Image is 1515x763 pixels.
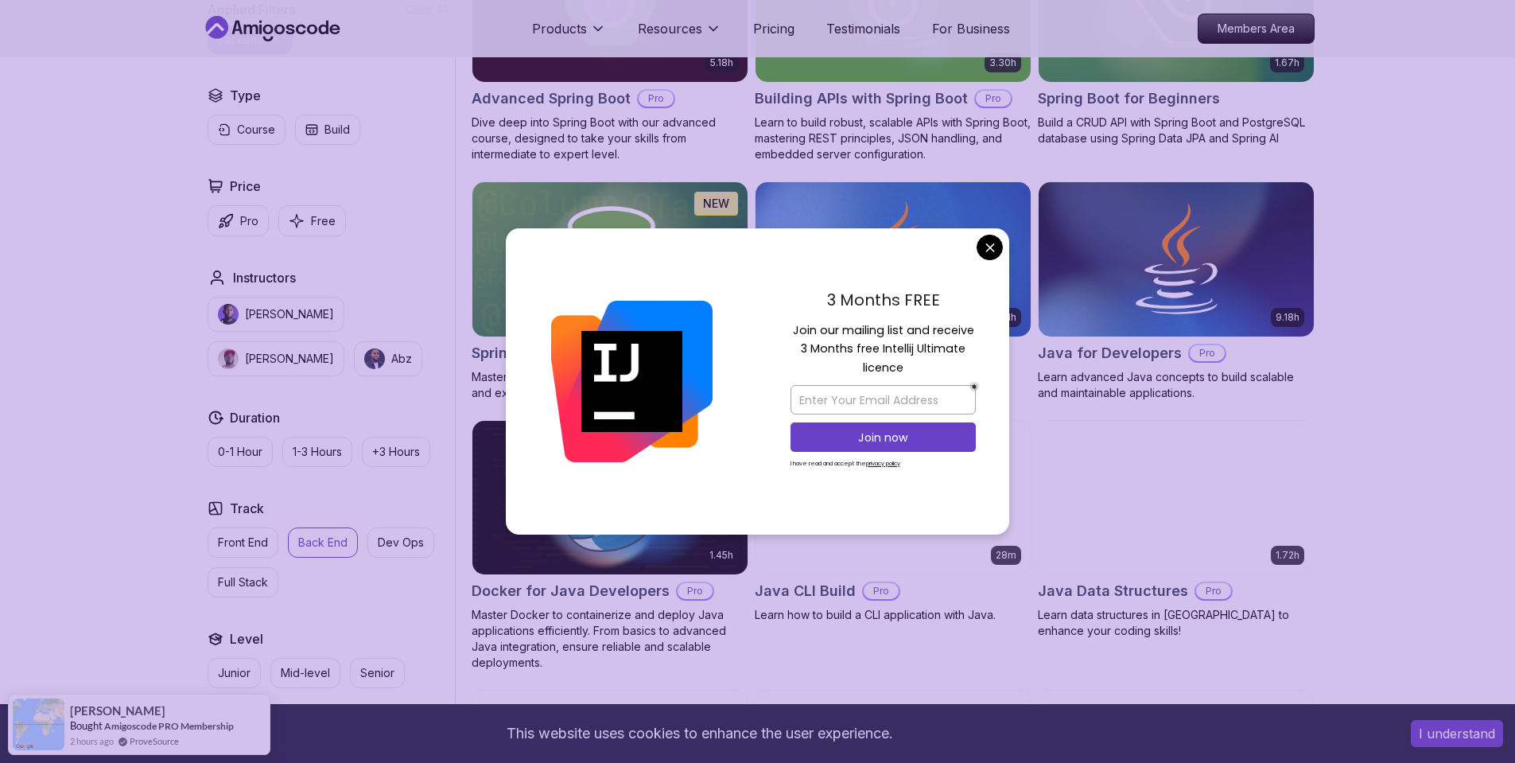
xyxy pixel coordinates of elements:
p: Dev Ops [378,535,424,551]
h2: Price [230,177,261,196]
button: Resources [638,19,721,51]
a: Java Data Structures card1.72hJava Data StructuresProLearn data structures in [GEOGRAPHIC_DATA] t... [1038,420,1315,640]
p: NEW [703,196,729,212]
img: instructor img [364,348,385,369]
button: Pro [208,205,269,236]
img: provesource social proof notification image [13,699,64,750]
a: Java for Developers card9.18hJava for DevelopersProLearn advanced Java concepts to build scalable... [1038,181,1315,401]
button: Senior [350,658,405,688]
p: Back End [298,535,348,551]
h2: Advanced Spring Boot [472,88,631,110]
p: Pro [1196,583,1231,599]
p: Build a CRUD API with Spring Boot and PostgreSQL database using Spring Data JPA and Spring AI [1038,115,1315,146]
button: Full Stack [208,567,278,598]
a: Java for Beginners card2.41hJava for BeginnersBeginner-friendly Java course for essential program... [755,181,1031,401]
h2: Building APIs with Spring Boot [755,88,968,110]
p: Pro [678,583,713,599]
h2: Java for Developers [1038,342,1182,364]
a: Docker for Java Developers card1.45hDocker for Java DevelopersProMaster Docker to containerize an... [472,420,748,672]
p: Master Docker to containerize and deploy Java applications efficiently. From basics to advanced J... [472,607,748,671]
img: instructor img [218,304,239,325]
p: [PERSON_NAME] [245,351,334,367]
span: Bought [70,719,103,732]
p: 3.30h [989,56,1016,69]
button: Free [278,205,346,236]
p: Learn data structures in [GEOGRAPHIC_DATA] to enhance your coding skills! [1038,607,1315,639]
button: Course [208,115,286,145]
p: Build [324,122,350,138]
p: Dive deep into Spring Boot with our advanced course, designed to take your skills from intermedia... [472,115,748,162]
p: Products [532,19,587,38]
a: Amigoscode PRO Membership [104,720,234,732]
p: 1.67h [1275,56,1299,69]
p: [PERSON_NAME] [245,306,334,322]
h2: Instructors [233,268,296,287]
p: 0-1 Hour [218,444,262,460]
h2: Java Data Structures [1038,580,1188,602]
p: Learn how to build a CLI application with Java. [755,607,1031,623]
p: Pro [976,91,1011,107]
button: instructor img[PERSON_NAME] [208,297,344,332]
button: instructor imgAbz [354,341,422,376]
img: Spring Data JPA card [472,182,748,337]
button: Products [532,19,606,51]
h2: Spring Boot for Beginners [1038,88,1220,110]
p: 9.18h [1276,311,1299,324]
h2: Track [230,499,264,518]
a: Spring Data JPA card6.65hNEWSpring Data JPAProMaster database management, advanced querying, and ... [472,181,748,401]
a: Pricing [753,19,794,38]
h2: Java CLI Build [755,580,856,602]
img: Java for Developers card [1039,182,1314,337]
p: 1-3 Hours [293,444,342,460]
p: Abz [391,351,412,367]
p: Learn advanced Java concepts to build scalable and maintainable applications. [1038,369,1315,401]
p: Pro [639,91,674,107]
p: 5.18h [710,56,733,69]
p: Mid-level [281,665,330,681]
button: Junior [208,658,261,688]
button: Back End [288,527,358,558]
button: 1-3 Hours [282,437,352,467]
img: instructor img [218,348,239,369]
a: ProveSource [130,736,179,746]
p: 1.72h [1276,549,1299,562]
span: 2 hours ago [70,734,114,748]
p: Pro [1190,345,1225,361]
p: Master database management, advanced querying, and expert data handling with ease [472,369,748,401]
p: +3 Hours [372,444,420,460]
p: Resources [638,19,702,38]
p: Full Stack [218,574,268,590]
p: Members Area [1198,14,1314,43]
button: Accept cookies [1411,720,1503,747]
a: Testimonials [826,19,900,38]
button: Build [295,115,360,145]
p: Senior [360,665,394,681]
p: Free [311,213,336,229]
p: Junior [218,665,251,681]
h2: Docker for Java Developers [472,580,670,602]
p: Learn to build robust, scalable APIs with Spring Boot, mastering REST principles, JSON handling, ... [755,115,1031,162]
button: Dev Ops [367,527,434,558]
p: Front End [218,535,268,551]
p: Pro [864,583,899,599]
button: Front End [208,527,278,558]
a: Members Area [1198,14,1315,44]
img: Java Data Structures card [1039,421,1314,575]
div: This website uses cookies to enhance the user experience. [12,716,1387,751]
p: Pro [240,213,258,229]
img: Docker for Java Developers card [472,421,748,575]
p: 28m [996,549,1016,562]
button: Mid-level [270,658,340,688]
h2: Level [230,629,263,648]
h2: Type [230,86,261,105]
span: [PERSON_NAME] [70,704,165,718]
button: +3 Hours [362,437,430,467]
h2: Duration [230,408,280,427]
button: 0-1 Hour [208,437,273,467]
h2: Spring Data JPA [472,342,585,364]
button: instructor img[PERSON_NAME] [208,341,344,376]
a: For Business [932,19,1010,38]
